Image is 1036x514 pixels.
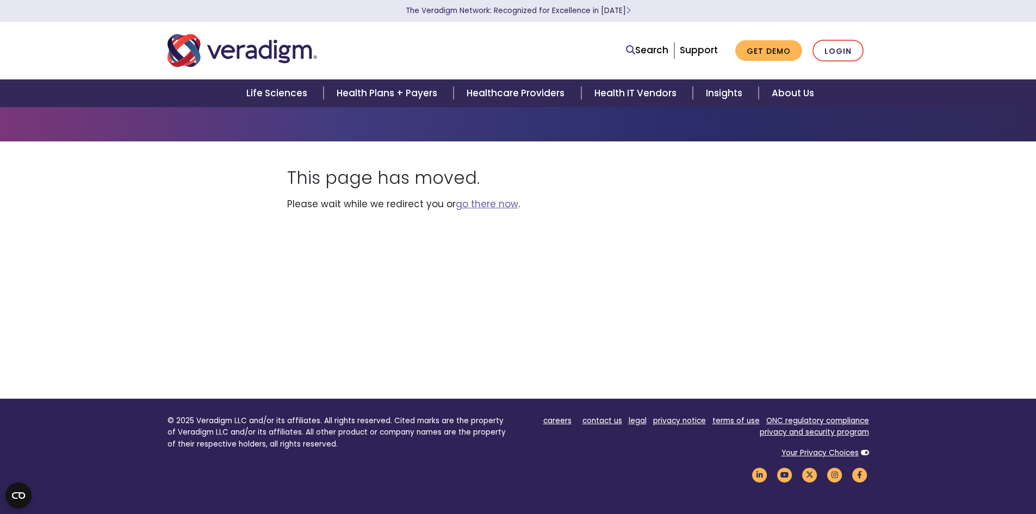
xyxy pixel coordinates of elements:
[760,427,869,437] a: privacy and security program
[781,448,859,458] a: Your Privacy Choices
[233,79,324,107] a: Life Sciences
[287,197,749,212] p: Please wait while we redirect you or .
[456,197,518,210] a: go there now
[454,79,581,107] a: Healthcare Providers
[693,79,759,107] a: Insights
[851,469,869,480] a: Veradigm Facebook Link
[750,469,769,480] a: Veradigm LinkedIn Link
[287,168,749,188] h1: This page has moved.
[629,416,647,426] a: legal
[543,416,572,426] a: careers
[626,43,668,58] a: Search
[5,482,32,509] button: Open CMP widget
[680,44,718,57] a: Support
[626,5,631,16] span: Learn More
[735,40,802,61] a: Get Demo
[766,416,869,426] a: ONC regulatory compliance
[653,416,706,426] a: privacy notice
[581,79,693,107] a: Health IT Vendors
[812,40,864,62] a: Login
[168,415,510,450] p: © 2025 Veradigm LLC and/or its affiliates. All rights reserved. Cited marks are the property of V...
[582,416,622,426] a: contact us
[168,33,317,69] img: Veradigm logo
[324,79,454,107] a: Health Plans + Payers
[759,79,827,107] a: About Us
[826,469,844,480] a: Veradigm Instagram Link
[406,5,631,16] a: The Veradigm Network: Recognized for Excellence in [DATE]Learn More
[712,416,760,426] a: terms of use
[801,469,819,480] a: Veradigm Twitter Link
[776,469,794,480] a: Veradigm YouTube Link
